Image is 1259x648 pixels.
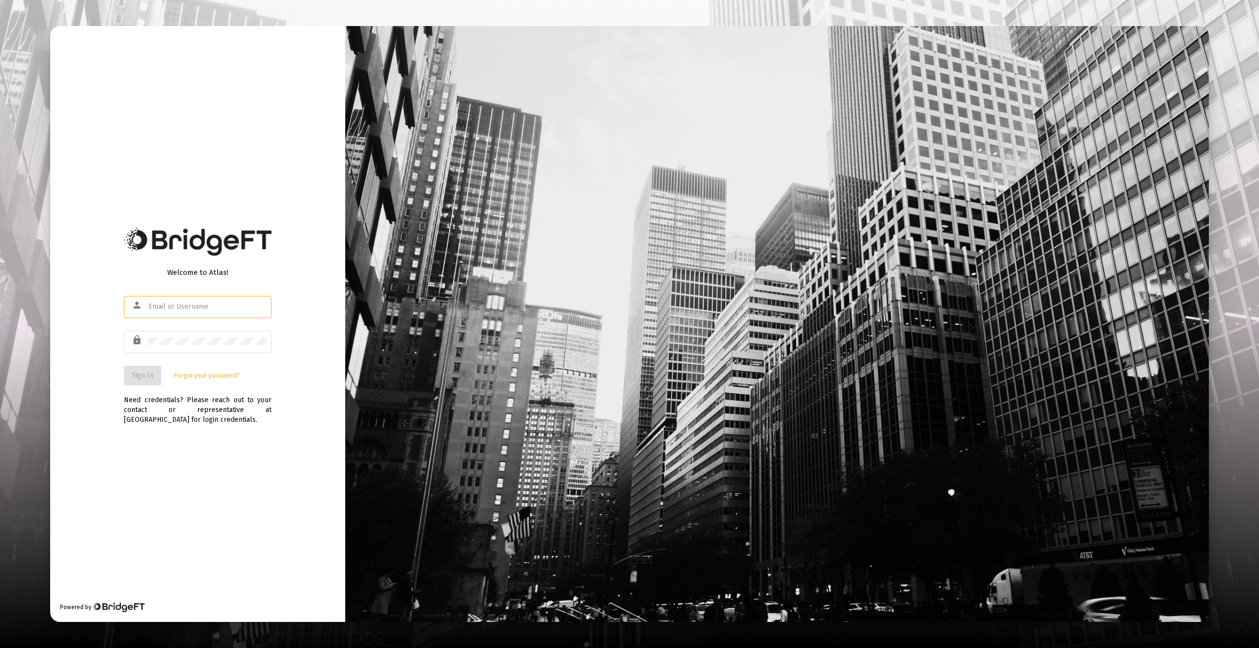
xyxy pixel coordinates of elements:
[124,385,271,425] div: Need credentials? Please reach out to your contact or representative at [GEOGRAPHIC_DATA] for log...
[92,602,144,612] img: Bridge Financial Technology Logo
[132,334,144,346] mat-icon: lock
[132,371,153,380] span: Sign In
[124,366,161,385] button: Sign In
[149,303,267,311] input: Email or Username
[124,267,271,277] div: Welcome to Atlas!
[174,371,239,381] a: Forgot your password?
[132,299,144,311] mat-icon: person
[60,602,144,612] div: Powered by
[124,228,271,256] img: Bridge Financial Technology Logo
